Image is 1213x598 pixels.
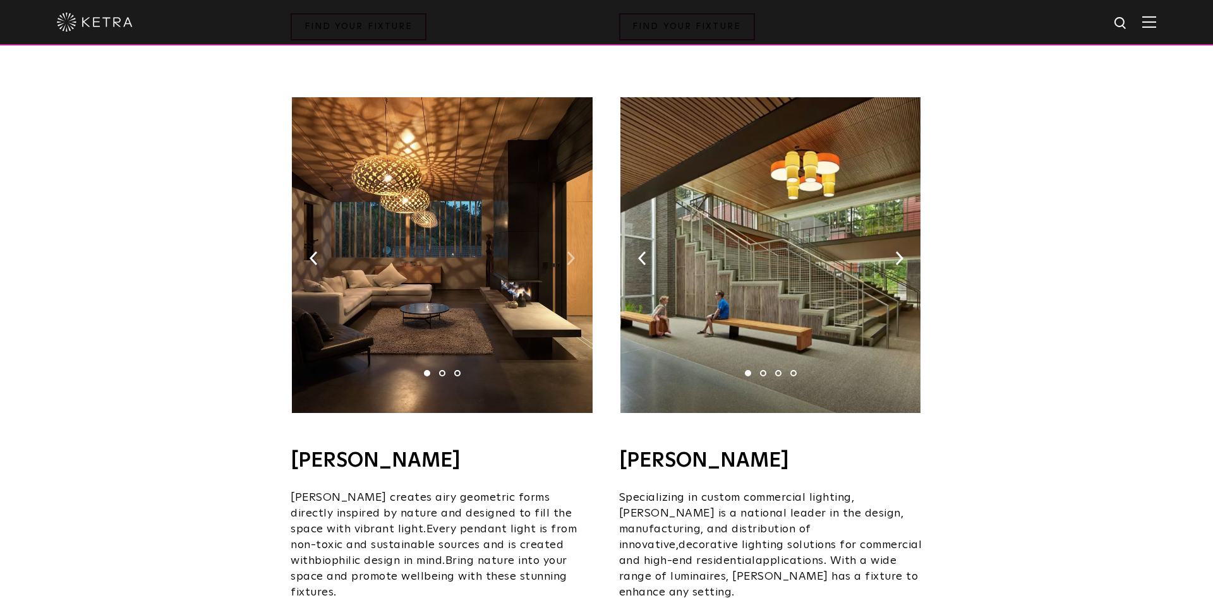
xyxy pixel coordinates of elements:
[619,508,715,519] span: [PERSON_NAME]
[619,492,855,503] span: Specializing in custom commercial lighting,
[291,451,594,471] h4: [PERSON_NAME]
[619,451,922,471] h4: [PERSON_NAME]
[292,97,592,413] img: TruBridge_KetraReadySolutions-01.jpg
[291,555,567,598] span: Bring nature into your space and promote wellbeing with these stunning fixtures.
[638,251,646,265] img: arrow-left-black.svg
[620,97,920,413] img: Lumetta_KetraReadySolutions-03.jpg
[567,251,575,265] img: arrow-right-black.svg
[291,492,572,535] span: [PERSON_NAME] creates airy geometric forms directly inspired by nature and designed to fill the s...
[1113,16,1129,32] img: search icon
[619,508,904,551] span: is a national leader in the design, manufacturing, and distribution of innovative,
[619,555,919,598] span: applications. With a wide range of luminaires, [PERSON_NAME] has a fixture to enhance any setting.
[310,251,318,265] img: arrow-left-black.svg
[1142,16,1156,28] img: Hamburger%20Nav.svg
[895,251,903,265] img: arrow-right-black.svg
[619,539,922,566] span: decorative lighting solutions for commercial and high-end residential
[291,523,577,566] span: Every pendant light is from non-toxic and sustainable sources and is created with
[57,13,133,32] img: ketra-logo-2019-white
